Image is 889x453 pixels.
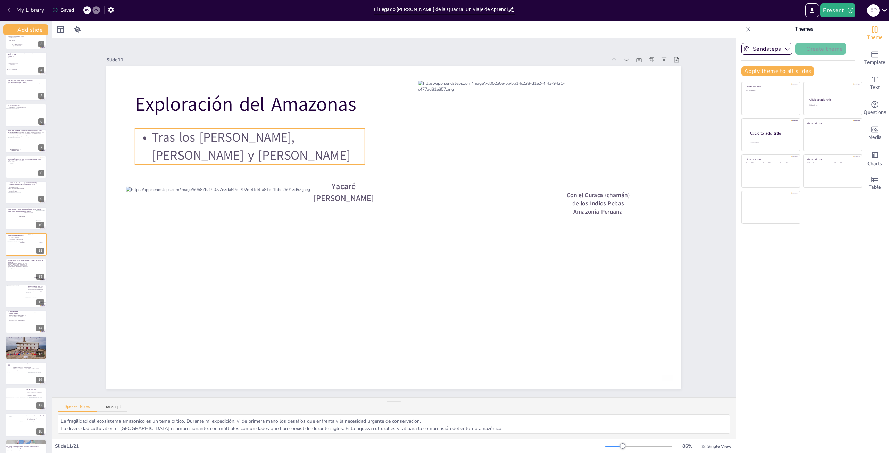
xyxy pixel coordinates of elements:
[6,259,47,282] div: 12
[868,134,882,141] span: Media
[36,377,44,383] div: 16
[780,162,795,164] div: Click to add text
[39,243,42,244] span: Amazonia Peruana
[750,142,794,144] div: Click to add body
[314,181,374,203] span: Yacaré [PERSON_NAME]
[8,263,28,268] span: Hollar el Amazonas me enseñó la importancia de su conservación de reducir la deforestación, promo...
[763,162,778,164] div: Click to add text
[7,63,18,65] span: En [PERSON_NAME] GANAMOS el CONCURSO
[746,85,795,88] div: Click to add title
[55,443,605,450] div: Slide 11 / 21
[867,4,880,17] div: E P
[13,368,39,369] span: La flor y nata mundial en el mundo del Espectáculo y la música
[38,93,44,99] div: 5
[36,428,44,435] div: 18
[13,367,31,368] span: Más de 1700 celebridades y 1300 ponencias
[8,311,18,314] span: Un Compay para [PERSON_NAME]
[807,121,857,124] div: Click to add title
[8,161,15,162] span: Click to add text
[8,36,24,38] p: La cultura hispanoamericana trasunta en cada encuentro.
[6,129,47,152] div: 7
[36,274,44,280] div: 12
[8,337,44,339] p: Radio Exterior de España, entre Micrófonos y Leyendas
[754,21,854,37] p: Themes
[3,24,48,35] button: Add slide
[8,79,39,83] p: UNA [PERSON_NAME] EN EL GUANAHANÍ: ASTRONOMIA, MÚSICA Y SABER
[750,131,795,136] div: Click to add title
[38,41,44,47] div: 3
[867,3,880,17] button: E P
[38,196,44,202] div: 9
[26,392,44,394] p: Parlamento Mundial de las Religiones
[574,208,623,216] span: Amazonia Peruana
[13,369,22,371] span: Grandes Exposiciones
[8,235,24,237] p: Exploración del Amazonas
[34,277,45,279] span: [PERSON_NAME] en su época como etnobotánico en la [GEOGRAPHIC_DATA]
[6,207,47,230] div: 10
[8,188,24,192] p: Pernoctaba en la Asociación Nacional de Prensa (ANP) en [GEOGRAPHIC_DATA]
[8,208,44,212] p: Quedé atrapado por la Antropología,la Arqueología y la Protohistoria del [GEOGRAPHIC_DATA]
[795,43,846,55] button: Create theme
[861,146,889,171] div: Add charts and graphs
[861,71,889,96] div: Add text boxes
[861,121,889,146] div: Add images, graphics, shapes or video
[567,191,630,199] span: Con el Curaca (chamán)
[8,39,24,41] p: La comunicación intercultural se vuelve esencial.
[8,105,34,107] p: DIARIO DOS MUNDOS
[805,3,819,17] button: Export to PowerPoint
[97,404,128,412] button: Transcript
[38,170,44,176] div: 8
[6,388,47,411] div: 17
[58,404,97,412] button: Speaker Notes
[6,413,47,436] div: 18
[870,84,880,91] span: Text
[58,414,730,434] textarea: La fragilidad del ecosistema amazónico es un tema crítico. Durante mi expedición, vi de primera m...
[746,90,795,92] div: Click to add text
[38,144,44,151] div: 7
[746,158,795,161] div: Click to add title
[6,26,47,49] div: 3
[6,233,47,256] div: 11
[26,415,44,417] span: Historias de Vida como legado
[861,171,889,196] div: Add a table
[8,260,43,264] span: [GEOGRAPHIC_DATA], nuestra última frontera: más allá, el Colapso
[8,57,15,59] span: !Seleccionado!
[5,5,47,16] button: My Library
[867,160,882,168] span: Charts
[679,443,696,450] div: 86 %
[809,98,856,102] div: Click to add title
[36,248,44,254] div: 11
[820,3,855,17] button: Present
[20,241,25,243] span: Yacaré [PERSON_NAME]
[6,336,47,359] div: 15
[36,325,44,331] div: 14
[572,200,624,208] span: de los Indios Pebas
[10,182,43,186] p: 1999.Un plumilla en la [GEOGRAPHIC_DATA][PERSON_NAME] de [GEOGRAPHIC_DATA]
[861,21,889,46] div: Change the overall theme
[864,59,886,66] span: Template
[6,310,47,333] div: 14
[807,158,857,161] div: Click to add title
[8,52,11,54] span: [DATE].
[8,132,44,133] p: [PERSON_NAME] fue periodista, poeta, investigador y divulgador [DEMOGRAPHIC_DATA]
[12,44,23,46] span: Mis padres con el guitarrista [PERSON_NAME] 1975
[741,43,792,55] button: Sendsteps
[6,104,47,127] div: 6
[861,96,889,121] div: Get real-time input from your audience
[10,149,21,151] span: Seminario Culturas Negras en [GEOGRAPHIC_DATA]
[135,91,365,118] p: Exploración del Amazonas
[864,109,886,116] span: Questions
[746,162,761,164] div: Click to add text
[374,5,508,15] input: Insert title
[38,118,44,125] div: 6
[869,184,881,191] span: Table
[6,285,47,308] div: 13
[26,418,40,420] p: Mi primer libro: la biografía de la cantante y poetisa [PERSON_NAME]
[6,52,47,75] div: 4
[36,402,44,409] div: 17
[8,362,40,366] span: Fórum Universal de las Culturas [GEOGRAPHIC_DATA] 2004
[6,156,47,178] div: 8
[26,389,36,391] span: Fórum 2004 BCN
[28,286,43,287] span: Exposición Universal Lisboa 1998
[8,237,24,240] p: Tras los [PERSON_NAME], [PERSON_NAME] y [PERSON_NAME]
